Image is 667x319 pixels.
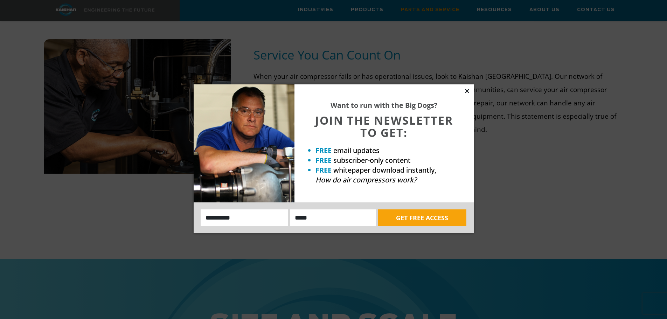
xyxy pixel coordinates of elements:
span: JOIN THE NEWSLETTER TO GET: [315,113,453,140]
span: whitepaper download instantly, [333,165,436,175]
input: Name: [201,209,289,226]
em: How do air compressors work? [315,175,417,185]
strong: Want to run with the Big Dogs? [331,100,438,110]
strong: FREE [315,155,332,165]
input: Email [290,209,376,226]
button: GET FREE ACCESS [378,209,466,226]
strong: FREE [315,165,332,175]
span: email updates [333,146,380,155]
span: subscriber-only content [333,155,411,165]
button: Close [464,88,470,94]
strong: FREE [315,146,332,155]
